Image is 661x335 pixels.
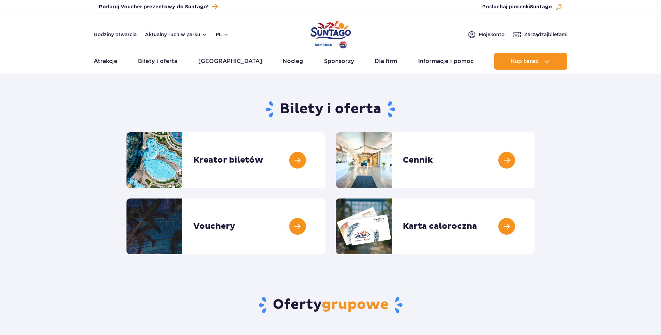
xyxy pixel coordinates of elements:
[310,17,351,49] a: Park of Poland
[468,30,505,39] a: Mojekonto
[94,31,137,38] a: Godziny otwarcia
[324,53,354,70] a: Sponsorzy
[138,53,177,70] a: Bilety i oferta
[418,53,474,70] a: Informacje i pomoc
[322,296,389,313] span: grupowe
[94,53,117,70] a: Atrakcje
[126,100,535,118] h1: Bilety i oferta
[524,31,568,38] span: Zarządzaj biletami
[198,53,262,70] a: [GEOGRAPHIC_DATA]
[530,5,552,9] span: Suntago
[375,53,397,70] a: Dla firm
[482,3,562,10] button: Posłuchaj piosenkiSuntago
[99,2,218,11] a: Podaruj Voucher prezentowy do Suntago!
[145,32,207,37] button: Aktualny ruch w parku
[511,58,538,64] span: Kup teraz
[99,3,208,10] span: Podaruj Voucher prezentowy do Suntago!
[513,30,568,39] a: Zarządzajbiletami
[126,296,535,314] h2: Oferty
[216,31,229,38] button: pl
[283,53,303,70] a: Nocleg
[482,3,552,10] span: Posłuchaj piosenki
[494,53,567,70] button: Kup teraz
[479,31,505,38] span: Moje konto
